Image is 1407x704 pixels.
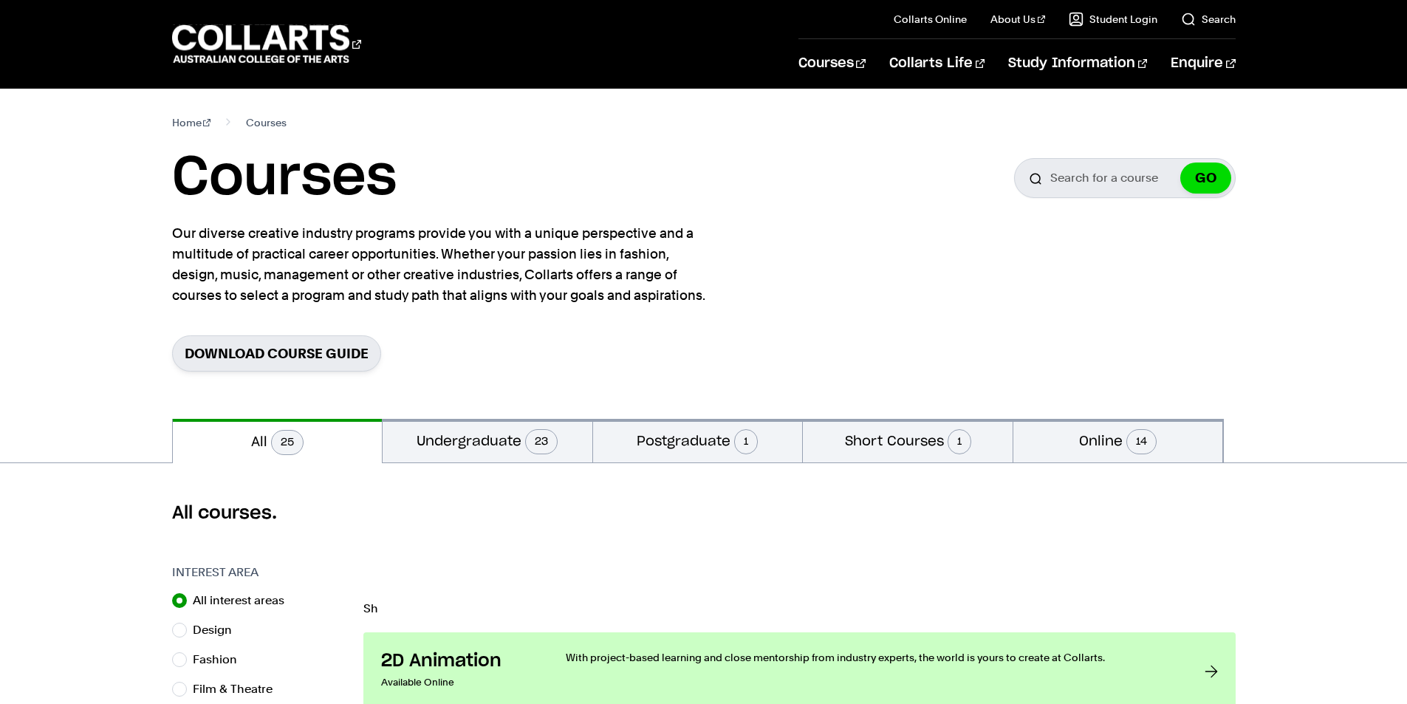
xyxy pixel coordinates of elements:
label: Fashion [193,649,249,670]
h3: 2D Animation [381,650,536,672]
a: Home [172,112,211,133]
button: GO [1180,163,1231,194]
p: Our diverse creative industry programs provide you with a unique perspective and a multitude of p... [172,223,711,306]
a: Enquire [1171,39,1235,88]
h3: Interest Area [172,564,349,581]
a: Download Course Guide [172,335,381,372]
button: Undergraduate23 [383,419,592,462]
a: Collarts Life [889,39,985,88]
a: Student Login [1069,12,1157,27]
p: With project-based learning and close mentorship from industry experts, the world is yours to cre... [566,650,1175,665]
span: 23 [525,429,558,454]
div: Go to homepage [172,23,361,65]
a: Study Information [1008,39,1147,88]
button: Short Courses1 [803,419,1013,462]
h2: All courses. [172,502,1236,525]
a: Courses [798,39,866,88]
label: All interest areas [193,590,296,611]
label: Design [193,620,244,640]
span: 14 [1126,429,1157,454]
p: Sh [363,603,1236,615]
button: Online14 [1013,419,1223,462]
label: Film & Theatre [193,679,284,700]
span: 25 [271,430,304,455]
span: Courses [246,112,287,133]
button: All25 [173,419,383,463]
a: Search [1181,12,1236,27]
a: Collarts Online [894,12,967,27]
a: About Us [990,12,1045,27]
p: Available Online [381,672,536,693]
h1: Courses [172,145,397,211]
span: 1 [734,429,758,454]
span: 1 [948,429,971,454]
input: Search for a course [1014,158,1236,198]
button: Postgraduate1 [593,419,803,462]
